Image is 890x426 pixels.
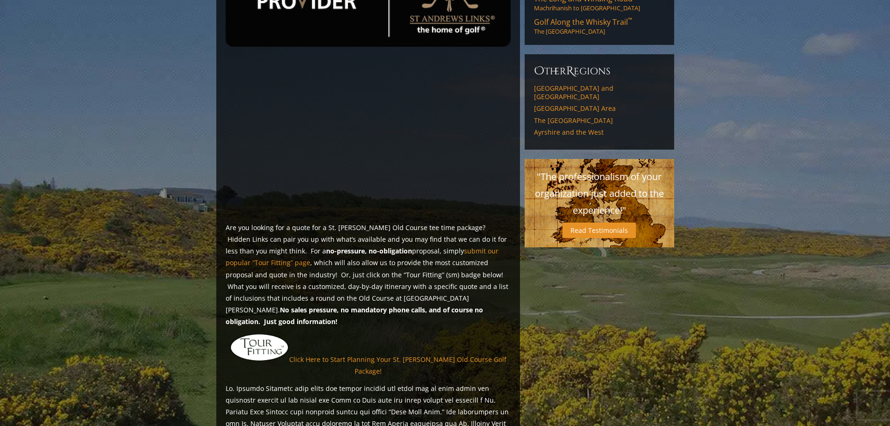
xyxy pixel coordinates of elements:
[289,354,506,375] a: Click Here to Start Planning Your St. [PERSON_NAME] Old Course Golf Package!
[534,168,665,219] p: "The professionalism of your organization just added to the experience!"
[562,223,636,238] a: Read Testimonials
[566,64,574,79] span: R
[226,222,511,328] p: Are you looking for a quote for a St. [PERSON_NAME] Old Course tee time package? Hidden Links can...
[534,17,665,36] a: Golf Along the Whisky Trail™The [GEOGRAPHIC_DATA]
[326,246,412,255] strong: no-pressure, no-obligation
[226,56,511,216] iframe: Sir-Nicks-thoughts-on-St-Andrews
[534,64,544,79] span: O
[534,64,665,79] h6: ther egions
[534,17,632,27] span: Golf Along the Whisky Trail
[226,305,483,326] strong: No sales pressure, no mandatory phone calls, and of course no obligation. Just good information!
[534,104,665,113] a: [GEOGRAPHIC_DATA] Area
[628,16,632,24] sup: ™
[534,116,665,125] a: The [GEOGRAPHIC_DATA]
[534,128,665,137] a: Ayrshire and the West
[230,333,289,362] img: tourfitting-logo-large
[534,84,665,101] a: [GEOGRAPHIC_DATA] and [GEOGRAPHIC_DATA]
